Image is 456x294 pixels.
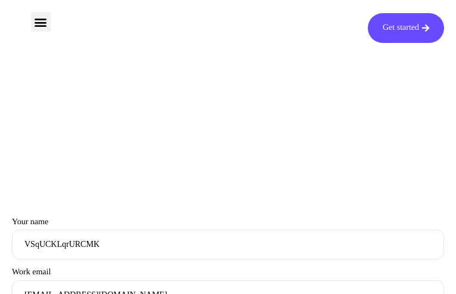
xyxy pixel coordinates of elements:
[31,12,51,32] div: Menu Toggle
[12,218,444,260] label: Your name
[383,24,419,32] span: Get started
[12,230,444,259] input: Your name
[368,13,444,43] a: Get started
